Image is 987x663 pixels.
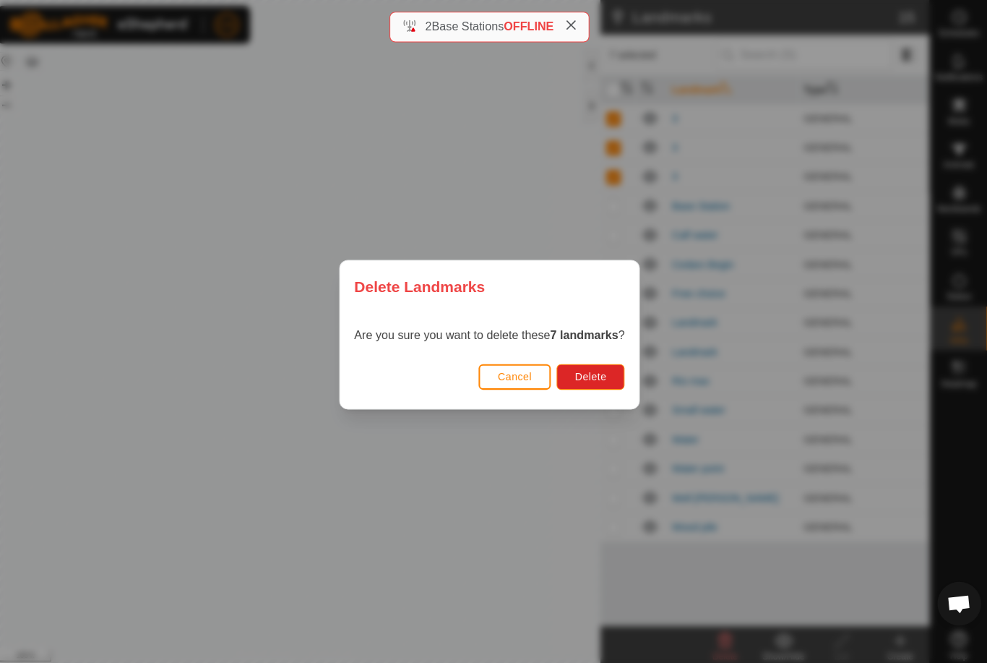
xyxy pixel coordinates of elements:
[430,20,436,33] span: 2
[937,576,980,620] div: Open chat
[360,273,489,295] span: Delete Landmarks
[360,326,628,338] span: Are you sure you want to delete these ?
[578,367,609,379] span: Delete
[436,20,508,33] span: Base Stations
[501,367,535,379] span: Cancel
[483,361,554,386] button: Cancel
[508,20,557,33] span: OFFLINE
[553,326,621,338] strong: 7 landmarks
[560,361,627,386] button: Delete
